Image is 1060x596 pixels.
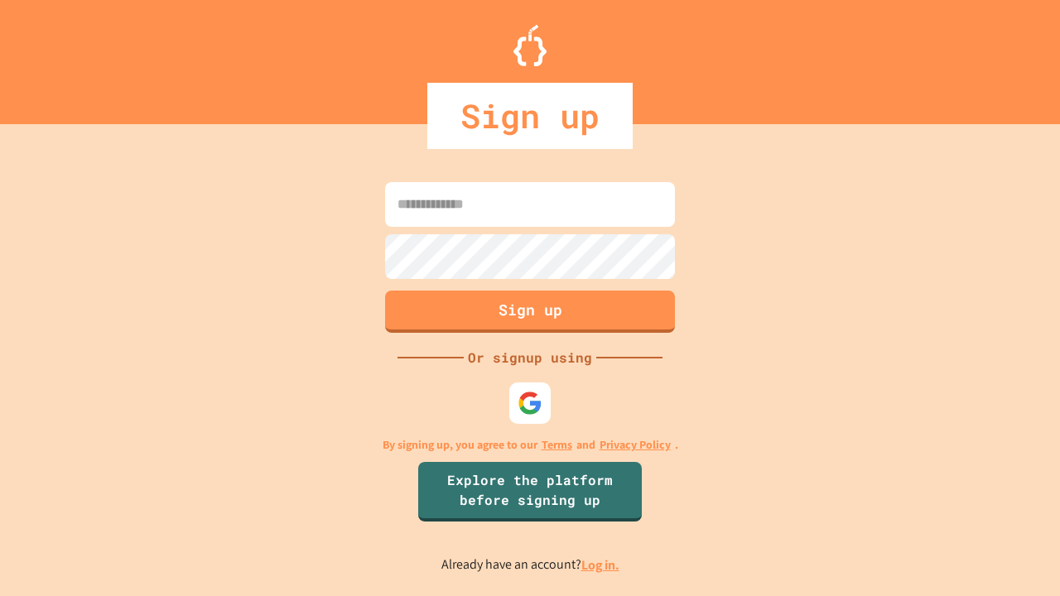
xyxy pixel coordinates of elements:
[600,436,671,454] a: Privacy Policy
[581,556,619,574] a: Log in.
[441,555,619,575] p: Already have an account?
[383,436,678,454] p: By signing up, you agree to our and .
[464,348,596,368] div: Or signup using
[418,462,642,521] a: Explore the platform before signing up
[518,391,542,416] img: google-icon.svg
[427,83,633,149] div: Sign up
[542,436,572,454] a: Terms
[513,25,547,66] img: Logo.svg
[385,291,675,333] button: Sign up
